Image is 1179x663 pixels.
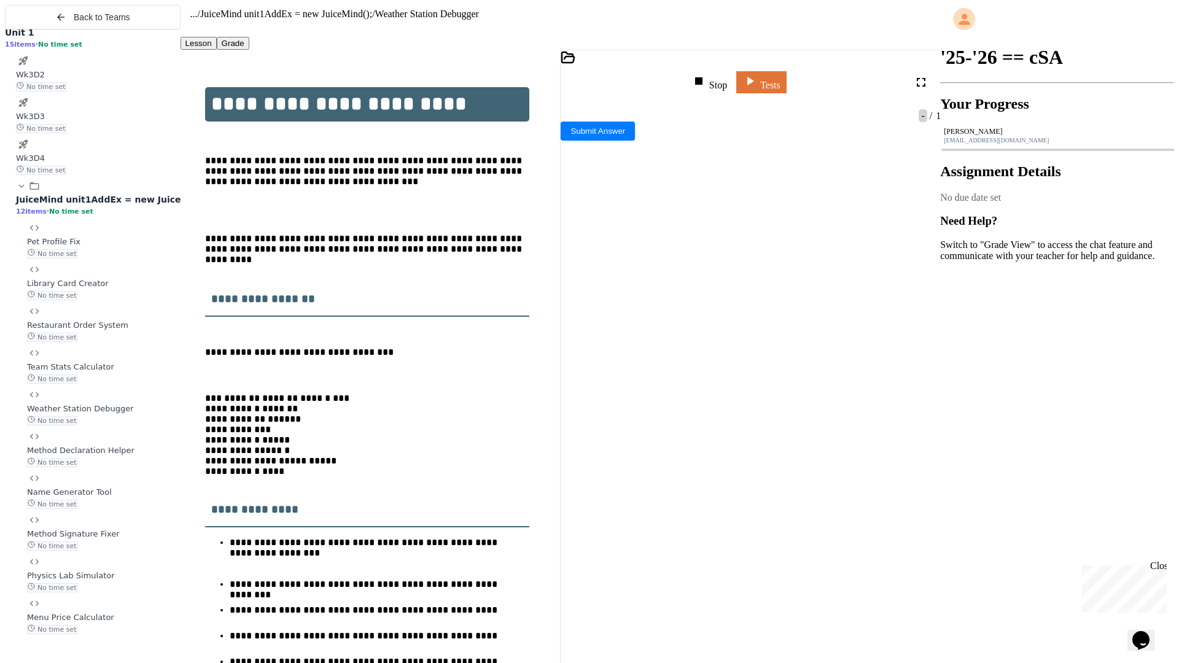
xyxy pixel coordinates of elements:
[27,458,77,467] span: No time set
[27,571,115,580] span: Physics Lab Simulator
[940,5,1174,33] div: My Account
[944,137,1170,144] div: [EMAIL_ADDRESS][DOMAIN_NAME]
[16,153,45,163] span: Wk3D4
[190,9,198,19] span: ...
[27,416,77,425] span: No time set
[16,124,66,133] span: No time set
[944,127,1170,136] div: [PERSON_NAME]
[27,374,77,384] span: No time set
[181,37,217,50] button: Lesson
[919,109,927,122] span: -
[940,214,1174,228] h3: Need Help?
[27,404,134,413] span: Weather Station Debugger
[27,362,114,371] span: Team Stats Calculator
[27,291,77,300] span: No time set
[27,333,77,342] span: No time set
[27,320,128,330] span: Restaurant Order System
[940,192,1174,203] div: No due date set
[940,163,1174,180] h2: Assignment Details
[375,9,479,19] span: Weather Station Debugger
[940,239,1174,262] p: Switch to "Grade View" to access the chat feature and communicate with your teacher for help and ...
[27,487,112,497] span: Name Generator Tool
[47,207,49,215] span: •
[940,96,1174,112] h2: Your Progress
[16,207,47,215] span: 12 items
[570,126,625,136] span: Submit Answer
[27,625,77,634] span: No time set
[27,541,77,551] span: No time set
[933,110,941,121] span: 1
[217,37,249,50] button: Grade
[940,46,1174,69] h1: '25-'26 == cSA
[5,5,181,29] button: Back to Teams
[561,122,635,141] button: Submit Answer
[38,41,82,48] span: No time set
[5,41,36,48] span: 15 items
[200,9,372,19] span: JuiceMind unit1AddEx = new JuiceMind();
[27,613,114,622] span: Menu Price Calculator
[27,529,120,538] span: Method Signature Fixer
[27,279,109,288] span: Library Card Creator
[36,40,38,48] span: •
[691,74,727,91] div: Stop
[27,500,77,509] span: No time set
[16,166,66,175] span: No time set
[27,583,77,592] span: No time set
[930,110,932,121] span: /
[16,70,45,79] span: Wk3D2
[736,71,787,93] a: Tests
[27,237,80,246] span: Pet Profile Fix
[27,446,134,455] span: Method Declaration Helper
[372,9,375,19] span: /
[5,28,34,37] span: Unit 1
[16,195,216,204] span: JuiceMind unit1AddEx = new JuiceMind();
[16,112,45,121] span: Wk3D3
[49,207,93,215] span: No time set
[74,12,130,22] span: Back to Teams
[1127,614,1167,651] iframe: chat widget
[1077,560,1167,613] iframe: chat widget
[16,82,66,91] span: No time set
[27,249,77,258] span: No time set
[198,9,200,19] span: /
[5,5,85,78] div: Chat with us now!Close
